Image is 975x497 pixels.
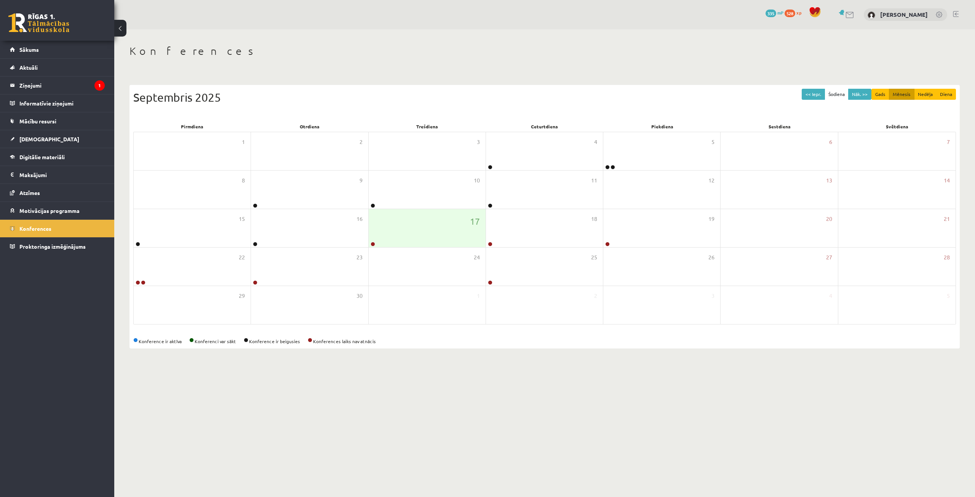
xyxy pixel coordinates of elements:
span: 15 [239,215,245,223]
button: << Iepr. [802,89,825,100]
span: 23 [356,253,363,262]
span: mP [777,10,783,16]
span: 3 [711,292,714,300]
legend: Informatīvie ziņojumi [19,94,105,112]
span: 20 [826,215,832,223]
span: 6 [829,138,832,146]
a: Ziņojumi1 [10,77,105,94]
span: Digitālie materiāli [19,153,65,160]
legend: Maksājumi [19,166,105,184]
span: 28 [944,253,950,262]
span: 3 [477,138,480,146]
span: 18 [591,215,597,223]
a: 528 xp [785,10,805,16]
span: 30 [356,292,363,300]
a: Motivācijas programma [10,202,105,219]
a: Maksājumi [10,166,105,184]
div: Trešdiena [368,121,486,132]
button: Diena [936,89,956,100]
div: Ceturtdiena [486,121,604,132]
span: 9 [360,176,363,185]
span: [DEMOGRAPHIC_DATA] [19,136,79,142]
span: 10 [474,176,480,185]
div: Sestdiena [721,121,839,132]
span: 24 [474,253,480,262]
legend: Ziņojumi [19,77,105,94]
span: 2 [594,292,597,300]
span: Motivācijas programma [19,207,80,214]
span: Mācību resursi [19,118,56,125]
button: Mēnesis [889,89,914,100]
button: Nedēļa [914,89,937,100]
span: 528 [785,10,795,17]
button: Šodiena [825,89,849,100]
span: 26 [708,253,714,262]
span: 14 [944,176,950,185]
a: Mācību resursi [10,112,105,130]
a: 335 mP [766,10,783,16]
div: Piekdiena [603,121,721,132]
span: 4 [829,292,832,300]
span: 8 [242,176,245,185]
div: Septembris 2025 [133,89,956,106]
span: Proktoringa izmēģinājums [19,243,86,250]
span: 335 [766,10,776,17]
a: Proktoringa izmēģinājums [10,238,105,255]
a: [DEMOGRAPHIC_DATA] [10,130,105,148]
h1: Konferences [129,45,960,58]
span: Aktuāli [19,64,38,71]
span: 29 [239,292,245,300]
span: Sākums [19,46,39,53]
span: 7 [947,138,950,146]
span: 12 [708,176,714,185]
span: 27 [826,253,832,262]
a: Informatīvie ziņojumi [10,94,105,112]
span: 22 [239,253,245,262]
button: Nāk. >> [848,89,871,100]
div: Svētdiena [838,121,956,132]
button: Gads [871,89,889,100]
img: Alekss Kozlovskis [868,11,875,19]
div: Otrdiena [251,121,369,132]
a: Digitālie materiāli [10,148,105,166]
span: 1 [242,138,245,146]
i: 1 [94,80,105,91]
span: 16 [356,215,363,223]
div: Konference ir aktīva Konferenci var sākt Konference ir beigusies Konferences laiks nav atnācis [133,338,956,345]
span: 17 [470,215,480,228]
span: 19 [708,215,714,223]
span: 5 [947,292,950,300]
span: Konferences [19,225,51,232]
a: [PERSON_NAME] [880,11,928,18]
a: Aktuāli [10,59,105,76]
span: 21 [944,215,950,223]
a: Konferences [10,220,105,237]
span: 2 [360,138,363,146]
span: Atzīmes [19,189,40,196]
a: Rīgas 1. Tālmācības vidusskola [8,13,69,32]
span: 5 [711,138,714,146]
span: 11 [591,176,597,185]
span: 25 [591,253,597,262]
a: Atzīmes [10,184,105,201]
span: 4 [594,138,597,146]
a: Sākums [10,41,105,58]
div: Pirmdiena [133,121,251,132]
span: xp [796,10,801,16]
span: 1 [477,292,480,300]
span: 13 [826,176,832,185]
